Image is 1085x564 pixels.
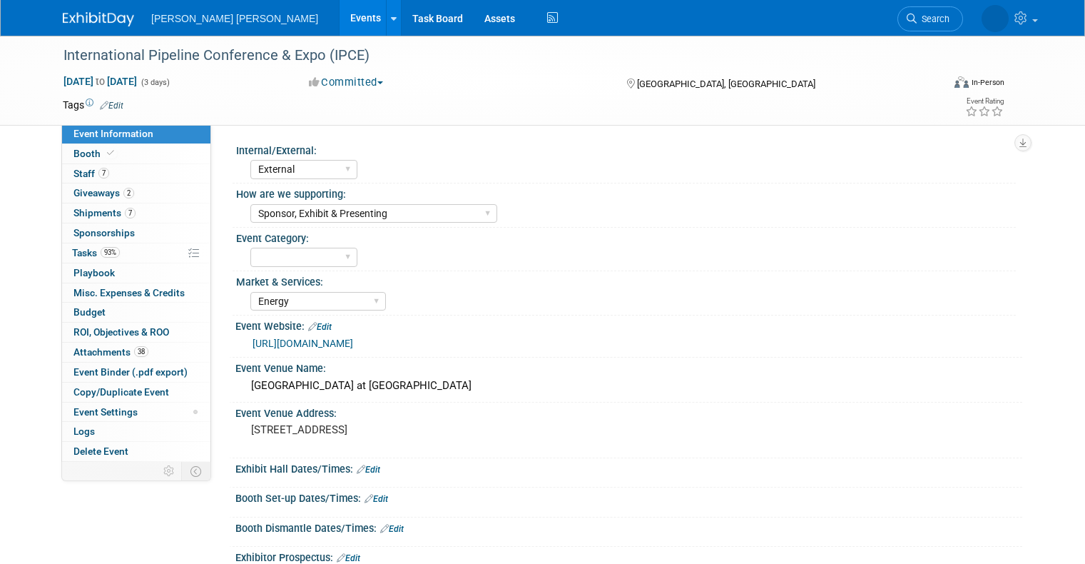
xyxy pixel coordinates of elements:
[157,462,182,480] td: Personalize Event Tab Strip
[337,553,360,563] a: Edit
[62,124,210,143] a: Event Information
[73,227,135,238] span: Sponsorships
[380,524,404,534] a: Edit
[62,263,210,283] a: Playbook
[107,149,114,157] i: Booth reservation complete
[62,183,210,203] a: Giveaways2
[73,306,106,318] span: Budget
[235,358,1022,376] div: Event Venue Name:
[62,203,210,223] a: Shipments7
[63,75,138,88] span: [DATE] [DATE]
[73,148,117,159] span: Booth
[62,343,210,362] a: Attachments38
[865,74,1004,96] div: Event Format
[982,5,1009,32] img: Kelly Graber
[251,423,548,436] pre: [STREET_ADDRESS]
[62,383,210,402] a: Copy/Duplicate Event
[62,243,210,263] a: Tasks93%
[62,442,210,461] a: Delete Event
[62,422,210,441] a: Logs
[72,247,120,258] span: Tasks
[73,207,136,218] span: Shipments
[62,323,210,342] a: ROI, Objectives & ROO
[140,78,170,87] span: (3 days)
[182,462,211,480] td: Toggle Event Tabs
[62,283,210,303] a: Misc. Expenses & Credits
[235,316,1022,334] div: Event Website:
[236,271,1016,289] div: Market & Services:
[365,494,388,504] a: Edit
[235,458,1022,477] div: Exhibit Hall Dates/Times:
[308,322,332,332] a: Edit
[73,128,153,139] span: Event Information
[73,187,134,198] span: Giveaways
[100,101,123,111] a: Edit
[73,267,115,278] span: Playbook
[954,76,969,88] img: Format-Inperson.png
[123,188,134,198] span: 2
[253,338,353,349] a: [URL][DOMAIN_NAME]
[63,12,134,26] img: ExhibitDay
[62,164,210,183] a: Staff7
[62,363,210,382] a: Event Binder (.pdf export)
[73,445,128,457] span: Delete Event
[917,14,949,24] span: Search
[73,425,95,437] span: Logs
[93,76,107,87] span: to
[246,375,1012,397] div: [GEOGRAPHIC_DATA] at [GEOGRAPHIC_DATA]
[73,287,185,298] span: Misc. Expenses & Credits
[236,183,1016,201] div: How are we supporting:
[357,465,380,475] a: Edit
[62,144,210,163] a: Booth
[62,303,210,322] a: Budget
[73,406,138,418] span: Event Settings
[235,403,1022,421] div: Event Venue Address:
[304,75,389,90] button: Committed
[236,228,1016,246] div: Event Category:
[73,168,109,179] span: Staff
[125,208,136,218] span: 7
[965,98,1004,105] div: Event Rating
[235,488,1022,506] div: Booth Set-up Dates/Times:
[897,6,963,31] a: Search
[101,247,120,258] span: 93%
[73,366,188,378] span: Event Binder (.pdf export)
[63,98,123,112] td: Tags
[73,326,169,338] span: ROI, Objectives & ROO
[62,223,210,243] a: Sponsorships
[151,13,318,24] span: [PERSON_NAME] [PERSON_NAME]
[134,346,148,357] span: 38
[235,518,1022,536] div: Booth Dismantle Dates/Times:
[58,43,924,69] div: International Pipeline Conference & Expo (IPCE)
[193,410,198,414] span: Modified Layout
[637,79,815,89] span: [GEOGRAPHIC_DATA], [GEOGRAPHIC_DATA]
[236,140,1016,158] div: Internal/External:
[98,168,109,178] span: 7
[971,77,1004,88] div: In-Person
[73,346,148,358] span: Attachments
[73,386,169,398] span: Copy/Duplicate Event
[62,403,210,422] a: Event Settings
